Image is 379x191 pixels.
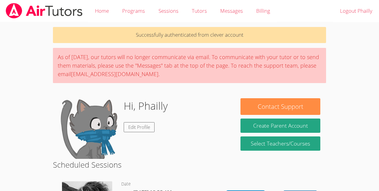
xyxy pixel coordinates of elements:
button: Contact Support [240,98,321,115]
h1: Hi, Phailly [124,98,168,114]
img: airtutors_banner-c4298cdbf04f3fff15de1276eac7730deb9818008684d7c2e4769d2f7ddbe033.png [5,3,83,18]
div: As of [DATE], our tutors will no longer communicate via email. To communicate with your tutor or ... [53,48,326,83]
dt: Date [121,180,131,188]
p: Successfully authenticated from clever account [53,27,326,43]
a: Edit Profile [124,122,155,132]
span: Messages [220,7,243,14]
button: Create Parent Account [240,119,321,133]
a: Select Teachers/Courses [240,136,321,151]
img: default.png [58,98,119,159]
h2: Scheduled Sessions [53,159,326,170]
